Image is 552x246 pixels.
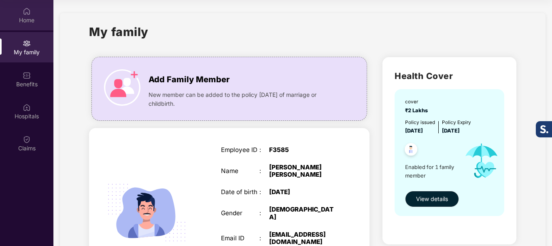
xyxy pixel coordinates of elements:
span: Enabled for 1 family member [405,163,458,180]
img: svg+xml;base64,PHN2ZyB3aWR0aD0iMjAiIGhlaWdodD0iMjAiIHZpZXdCb3g9IjAgMCAyMCAyMCIgZmlsbD0ibm9uZSIgeG... [23,39,31,47]
div: F3585 [269,146,337,154]
h2: Health Cover [395,69,504,83]
div: [DATE] [269,188,337,196]
div: : [259,188,269,196]
div: Email ID [221,235,260,242]
div: Policy issued [405,119,435,126]
div: [PERSON_NAME] [PERSON_NAME] [269,164,337,178]
div: : [259,210,269,217]
div: cover [405,98,430,106]
div: [DEMOGRAPHIC_DATA] [269,206,337,220]
img: svg+xml;base64,PHN2ZyBpZD0iQmVuZWZpdHMiIHhtbG5zPSJodHRwOi8vd3d3LnczLm9yZy8yMDAwL3N2ZyIgd2lkdGg9Ij... [23,71,31,79]
div: Employee ID [221,146,260,154]
span: ₹2 Lakhs [405,107,430,113]
button: View details [405,191,459,207]
div: Policy Expiry [442,119,471,126]
div: Date of birth [221,188,260,196]
div: : [259,235,269,242]
img: svg+xml;base64,PHN2ZyBpZD0iQ2xhaW0iIHhtbG5zPSJodHRwOi8vd3d3LnczLm9yZy8yMDAwL3N2ZyIgd2lkdGg9IjIwIi... [23,135,31,143]
h1: My family [89,23,149,41]
img: icon [104,69,140,106]
div: : [259,167,269,175]
img: icon [458,135,505,186]
div: Gender [221,210,260,217]
span: [DATE] [405,128,423,134]
span: Add Family Member [149,73,229,86]
div: [EMAIL_ADDRESS][DOMAIN_NAME] [269,231,337,246]
img: svg+xml;base64,PHN2ZyBpZD0iSG9zcGl0YWxzIiB4bWxucz0iaHR0cDovL3d3dy53My5vcmcvMjAwMC9zdmciIHdpZHRoPS... [23,103,31,111]
div: : [259,146,269,154]
span: New member can be added to the policy [DATE] of marriage or childbirth. [149,90,336,108]
span: [DATE] [442,128,460,134]
img: svg+xml;base64,PHN2ZyB4bWxucz0iaHR0cDovL3d3dy53My5vcmcvMjAwMC9zdmciIHdpZHRoPSI0OC45NDMiIGhlaWdodD... [401,141,421,160]
div: Name [221,167,260,175]
img: svg+xml;base64,PHN2ZyBpZD0iSG9tZSIgeG1sbnM9Imh0dHA6Ly93d3cudzMub3JnLzIwMDAvc3ZnIiB3aWR0aD0iMjAiIG... [23,7,31,15]
span: View details [416,195,448,203]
